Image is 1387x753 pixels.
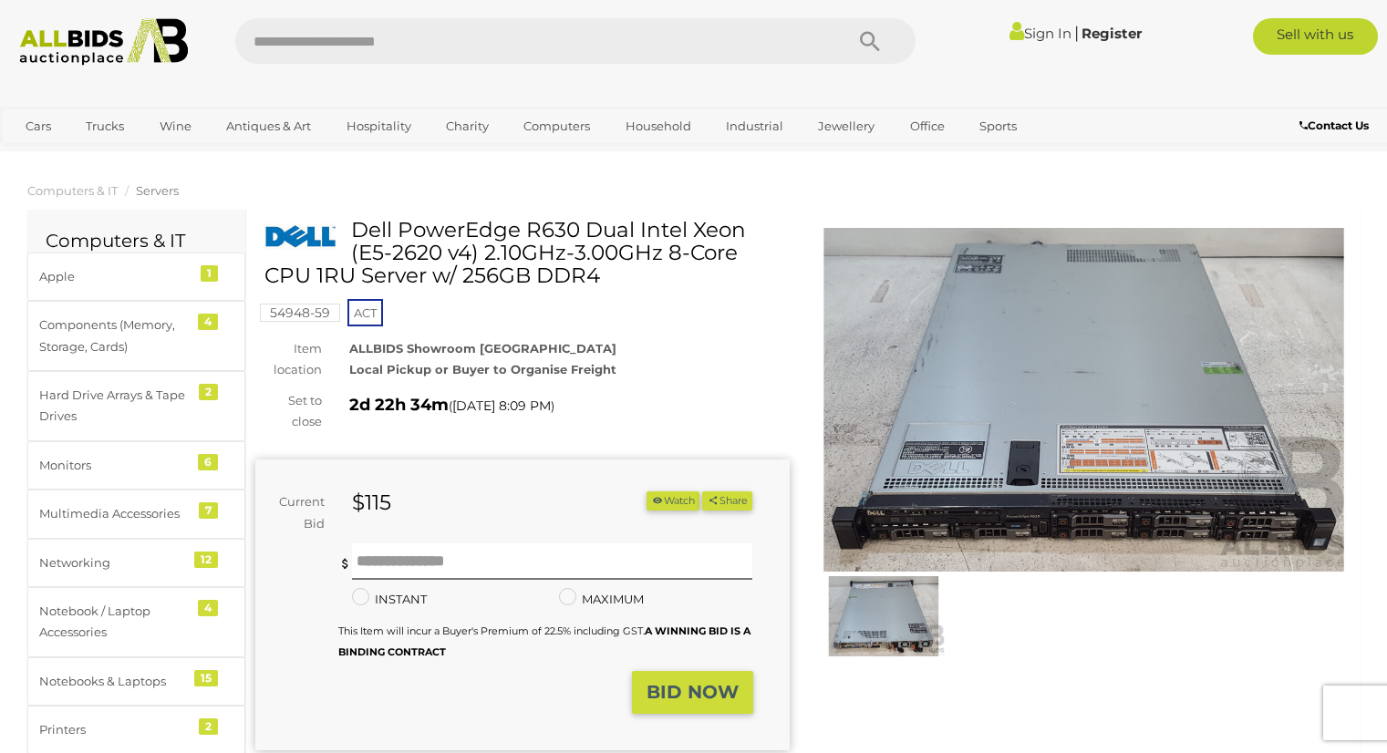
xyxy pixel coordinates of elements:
div: 6 [198,454,218,470]
a: Computers & IT [27,183,118,198]
a: Office [898,111,957,141]
div: Hard Drive Arrays & Tape Drives [39,385,190,428]
strong: Local Pickup or Buyer to Organise Freight [349,362,616,376]
a: [GEOGRAPHIC_DATA] [14,141,167,171]
a: Components (Memory, Storage, Cards) 4 [27,301,245,371]
a: Register [1082,25,1142,42]
label: INSTANT [352,589,427,610]
a: Sell with us [1253,18,1378,55]
a: Hospitality [335,111,423,141]
a: 54948-59 [260,305,340,320]
b: A WINNING BID IS A BINDING CONTRACT [338,624,750,658]
div: Item location [242,338,336,381]
span: | [1074,23,1079,43]
li: Watch this item [647,491,699,511]
div: Set to close [242,390,336,433]
a: Charity [434,111,501,141]
a: Notebooks & Laptops 15 [27,657,245,706]
span: ACT [347,299,383,326]
img: Allbids.com.au [10,18,198,66]
img: Dell PowerEdge R630 Dual Intel Xeon (E5-2620 v4) 2.10GHz-3.00GHz 8-Core CPU 1RU Server w/ 256GB DDR4 [817,228,1351,572]
a: Trucks [74,111,136,141]
span: [DATE] 8:09 PM [452,397,551,414]
strong: 2d 22h 34m [349,395,449,415]
a: Contact Us [1299,116,1373,136]
div: 1 [201,265,218,282]
span: ( ) [449,398,554,413]
img: Dell PowerEdge R630 Dual Intel Xeon (E5-2620 v4) 2.10GHz-3.00GHz 8-Core CPU 1RU Server w/ 256GB DDR4 [822,576,946,656]
a: Notebook / Laptop Accessories 4 [27,587,245,657]
a: Wine [148,111,203,141]
mark: 54948-59 [260,304,340,322]
div: Printers [39,719,190,740]
a: Computers [512,111,602,141]
div: Notebooks & Laptops [39,671,190,692]
button: Share [702,491,752,511]
a: Networking 12 [27,539,245,587]
a: Cars [14,111,63,141]
img: Dell PowerEdge R630 Dual Intel Xeon (E5-2620 v4) 2.10GHz-3.00GHz 8-Core CPU 1RU Server w/ 256GB DDR4 [264,223,337,251]
a: Household [614,111,703,141]
div: 15 [194,670,218,686]
div: Components (Memory, Storage, Cards) [39,315,190,357]
small: This Item will incur a Buyer's Premium of 22.5% including GST. [338,624,750,658]
div: 2 [199,718,218,735]
button: Search [824,18,916,64]
button: Watch [647,491,699,511]
div: Current Bid [255,491,338,534]
strong: BID NOW [647,681,739,703]
h2: Computers & IT [46,231,227,251]
a: Jewellery [806,111,886,141]
a: Sports [968,111,1029,141]
button: BID NOW [632,671,753,714]
a: Hard Drive Arrays & Tape Drives 2 [27,371,245,441]
div: 4 [198,314,218,330]
div: Apple [39,266,190,287]
a: Monitors 6 [27,441,245,490]
strong: $115 [352,490,391,515]
div: Monitors [39,455,190,476]
a: Servers [136,183,179,198]
div: 12 [194,552,218,568]
a: Apple 1 [27,253,245,301]
h1: Dell PowerEdge R630 Dual Intel Xeon (E5-2620 v4) 2.10GHz-3.00GHz 8-Core CPU 1RU Server w/ 256GB DDR4 [264,219,785,288]
a: Industrial [714,111,795,141]
div: 7 [199,502,218,519]
div: Networking [39,552,190,573]
div: 4 [198,600,218,616]
label: MAXIMUM [559,589,644,610]
a: Multimedia Accessories 7 [27,490,245,538]
strong: ALLBIDS Showroom [GEOGRAPHIC_DATA] [349,341,616,356]
div: Multimedia Accessories [39,503,190,524]
b: Contact Us [1299,119,1369,132]
a: Antiques & Art [214,111,323,141]
a: Sign In [1009,25,1071,42]
div: Notebook / Laptop Accessories [39,601,190,644]
div: 2 [199,384,218,400]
